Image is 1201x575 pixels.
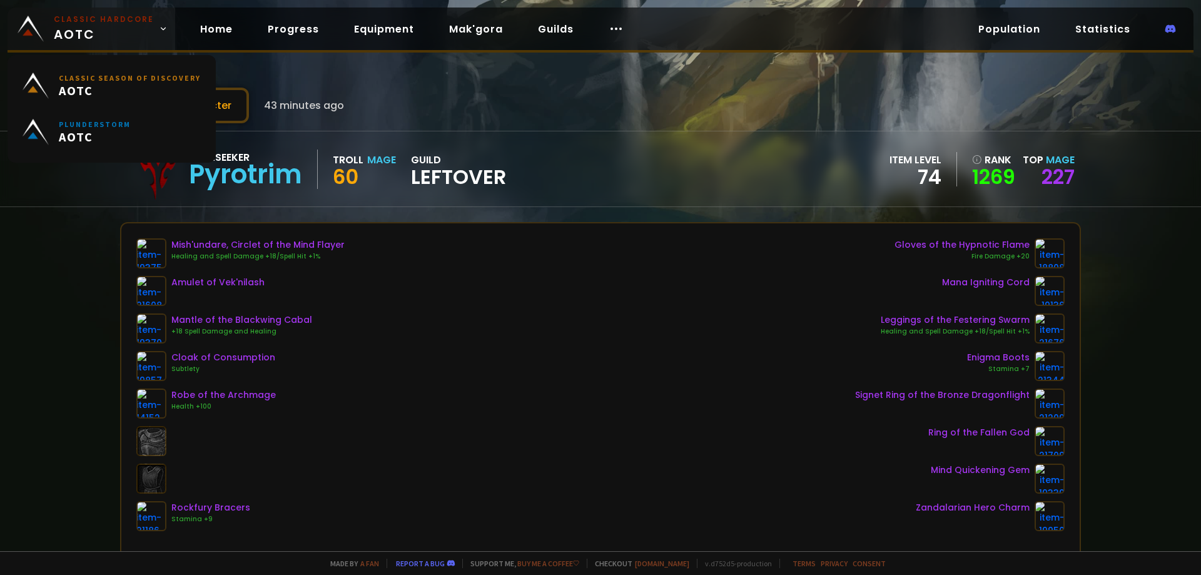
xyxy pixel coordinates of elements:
[344,16,424,42] a: Equipment
[968,16,1050,42] a: Population
[1023,152,1075,168] div: Top
[367,152,396,168] div: Mage
[189,150,302,165] div: Soulseeker
[972,168,1015,186] a: 1269
[171,501,250,514] div: Rockfury Bracers
[1035,389,1065,419] img: item-21209
[881,313,1030,327] div: Leggings of the Festering Swarm
[439,16,513,42] a: Mak'gora
[635,559,689,568] a: [DOMAIN_NAME]
[1035,426,1065,456] img: item-21709
[967,364,1030,374] div: Stamina +7
[411,168,506,186] span: LEFTOVER
[333,152,363,168] div: Troll
[396,559,445,568] a: Report a bug
[928,426,1030,439] div: Ring of the Fallen God
[54,14,154,44] span: AOTC
[1035,313,1065,343] img: item-21676
[462,559,579,568] span: Support me,
[171,276,265,289] div: Amulet of Vek'nilash
[931,464,1030,477] div: Mind Quickening Gem
[889,168,941,186] div: 74
[136,238,166,268] img: item-19375
[59,73,201,83] small: Classic Season of Discovery
[323,559,379,568] span: Made by
[171,351,275,364] div: Cloak of Consumption
[360,559,379,568] a: a fan
[881,327,1030,337] div: Healing and Spell Damage +18/Spell Hit +1%
[15,109,208,155] a: PlunderstormAOTC
[59,83,201,98] span: AOTC
[793,559,816,568] a: Terms
[1046,153,1075,167] span: Mage
[517,559,579,568] a: Buy me a coffee
[821,559,848,568] a: Privacy
[171,514,250,524] div: Stamina +9
[894,252,1030,262] div: Fire Damage +20
[972,152,1015,168] div: rank
[587,559,689,568] span: Checkout
[889,152,941,168] div: item level
[15,63,208,109] a: Classic Season of DiscoveryAOTC
[171,327,312,337] div: +18 Spell Damage and Healing
[855,389,1030,402] div: Signet Ring of the Bronze Dragonflight
[171,238,345,252] div: Mish'undare, Circlet of the Mind Flayer
[942,276,1030,289] div: Mana Igniting Cord
[189,165,302,184] div: Pyrotrim
[697,559,772,568] span: v. d752d5 - production
[258,16,329,42] a: Progress
[59,129,131,145] span: AOTC
[171,402,276,412] div: Health +100
[54,14,154,25] small: Classic Hardcore
[411,152,506,186] div: guild
[1035,501,1065,531] img: item-19950
[264,98,344,113] span: 43 minutes ago
[8,8,175,50] a: Classic HardcoreAOTC
[1035,276,1065,306] img: item-19136
[190,16,243,42] a: Home
[916,501,1030,514] div: Zandalarian Hero Charm
[171,313,312,327] div: Mantle of the Blackwing Cabal
[1035,238,1065,268] img: item-18808
[967,351,1030,364] div: Enigma Boots
[1041,163,1075,191] a: 227
[894,238,1030,252] div: Gloves of the Hypnotic Flame
[528,16,584,42] a: Guilds
[59,120,131,129] small: Plunderstorm
[136,313,166,343] img: item-19370
[136,501,166,531] img: item-21186
[136,276,166,306] img: item-21608
[1065,16,1140,42] a: Statistics
[1035,464,1065,494] img: item-19339
[136,389,166,419] img: item-14152
[136,351,166,381] img: item-19857
[171,364,275,374] div: Subtlety
[853,559,886,568] a: Consent
[171,252,345,262] div: Healing and Spell Damage +18/Spell Hit +1%
[1035,351,1065,381] img: item-21344
[333,163,358,191] span: 60
[171,389,276,402] div: Robe of the Archmage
